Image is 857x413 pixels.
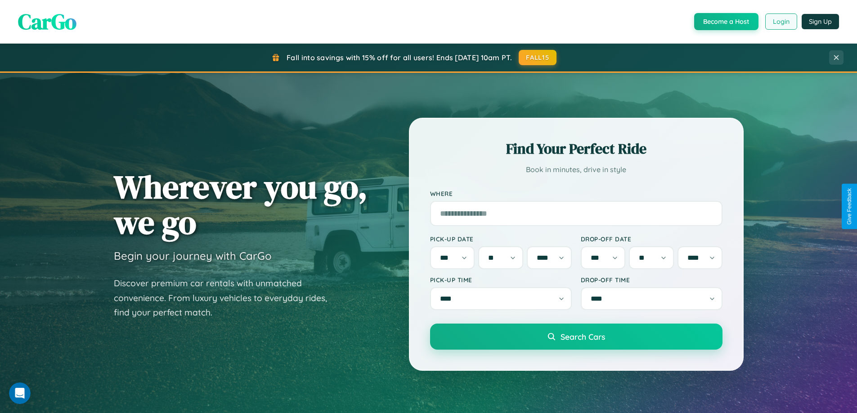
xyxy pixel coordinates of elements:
button: Become a Host [694,13,758,30]
h3: Begin your journey with CarGo [114,249,272,262]
p: Discover premium car rentals with unmatched convenience. From luxury vehicles to everyday rides, ... [114,276,339,320]
iframe: Intercom live chat [9,382,31,404]
label: Where [430,190,722,197]
button: Search Cars [430,324,722,350]
h2: Find Your Perfect Ride [430,139,722,159]
span: Search Cars [561,332,605,342]
button: Login [765,13,797,30]
label: Drop-off Time [581,276,722,284]
button: FALL15 [519,50,556,65]
label: Drop-off Date [581,235,722,243]
label: Pick-up Date [430,235,572,243]
p: Book in minutes, drive in style [430,163,722,176]
div: Give Feedback [846,188,853,225]
label: Pick-up Time [430,276,572,284]
span: CarGo [18,7,76,36]
button: Sign Up [802,14,839,29]
h1: Wherever you go, we go [114,169,368,240]
span: Fall into savings with 15% off for all users! Ends [DATE] 10am PT. [287,53,512,62]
